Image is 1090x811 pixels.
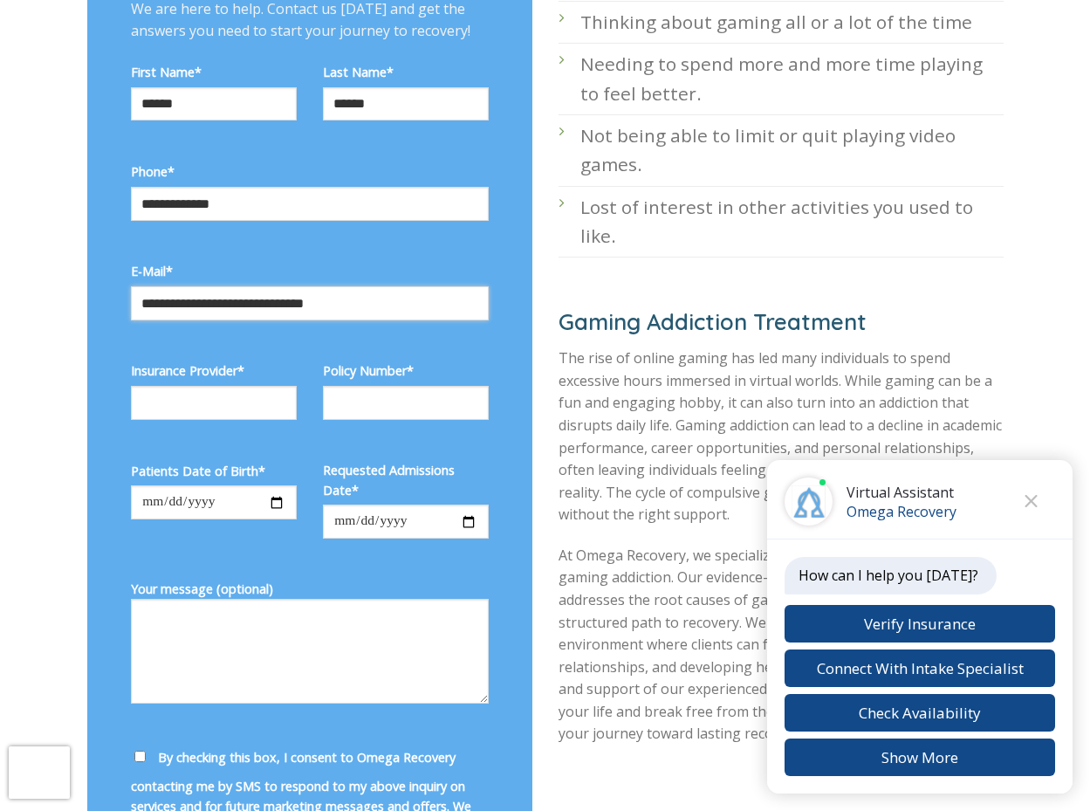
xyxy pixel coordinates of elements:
[559,545,1004,746] p: At Omega Recovery, we specialize in helping individuals overcome gaming addiction. Our evidence-b...
[559,2,1004,44] li: Thinking about gaming all or a lot of the time
[134,751,146,762] input: By checking this box, I consent to Omega Recovery contacting me by SMS to respond to my above inq...
[131,461,297,481] label: Patients Date of Birth*
[323,460,489,500] label: Requested Admissions Date*
[131,579,489,716] label: Your message (optional)
[559,307,1004,336] h2: Gaming Addiction Treatment
[559,44,1004,115] li: Needing to spend more and more time playing to feel better.
[131,361,297,381] label: Insurance Provider*
[559,115,1004,187] li: Not being able to limit or quit playing video games.
[131,62,297,82] label: First Name*
[323,62,489,82] label: Last Name*
[131,599,489,704] textarea: Your message (optional)
[131,162,489,182] label: Phone*
[559,347,1004,526] p: The rise of online gaming has led many individuals to spend excessive hours immersed in virtual w...
[323,361,489,381] label: Policy Number*
[131,261,489,281] label: E-Mail*
[559,187,1004,258] li: Lost of interest in other activities you used to like.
